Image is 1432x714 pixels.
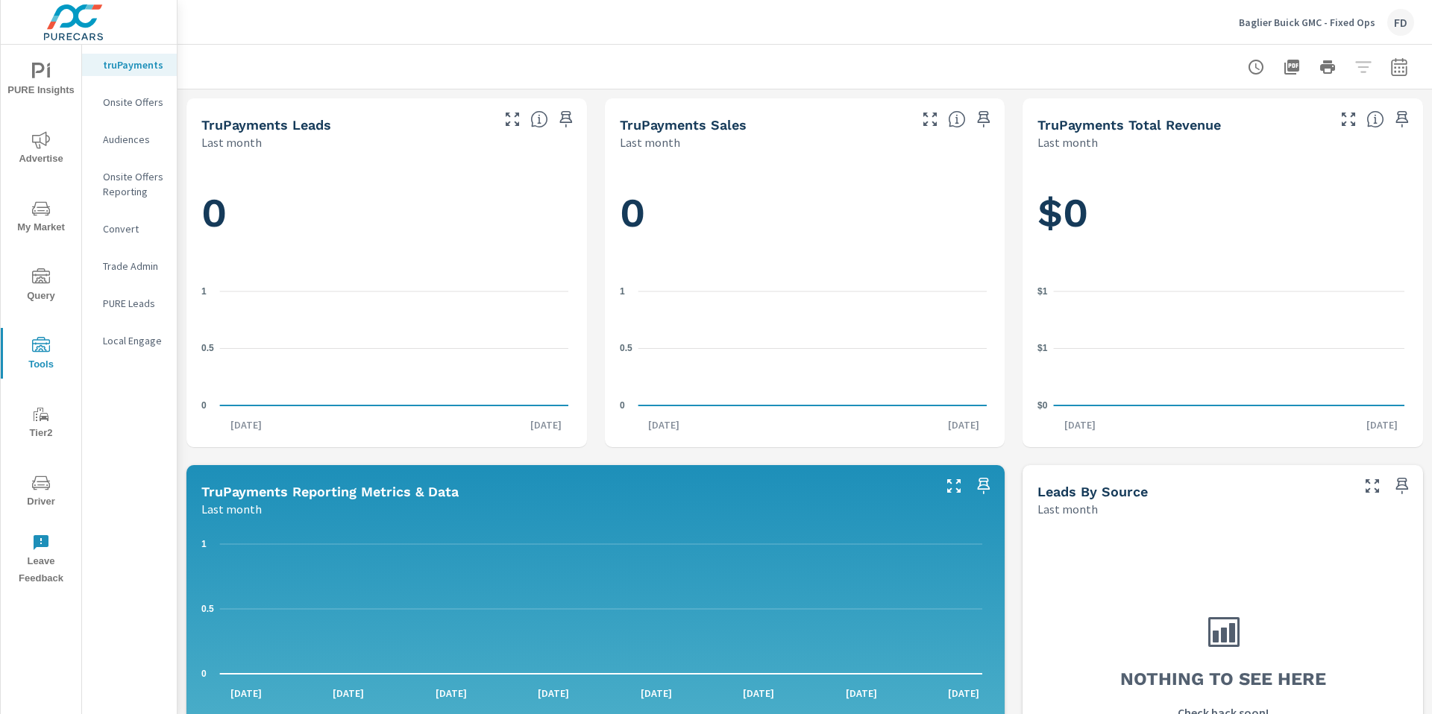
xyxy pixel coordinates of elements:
[620,343,632,353] text: 0.5
[201,500,262,518] p: Last month
[1390,474,1414,498] span: Save this to your personalized report
[620,188,990,238] h1: 0
[201,400,207,411] text: 0
[201,188,572,238] h1: 0
[82,255,177,277] div: Trade Admin
[5,63,77,99] span: PURE Insights
[1,45,81,593] div: nav menu
[620,400,625,411] text: 0
[938,686,990,701] p: [DATE]
[103,169,165,199] p: Onsite Offers Reporting
[1390,107,1414,131] span: Save this to your personalized report
[103,95,165,110] p: Onsite Offers
[948,110,966,128] span: Number of sales matched to a truPayments lead. [Source: This data is sourced from the dealer's DM...
[82,128,177,151] div: Audiences
[103,333,165,348] p: Local Engage
[201,343,214,353] text: 0.5
[201,669,207,679] text: 0
[918,107,942,131] button: Make Fullscreen
[201,484,459,499] h5: truPayments Reporting Metrics & Data
[530,110,548,128] span: The number of truPayments leads.
[103,259,165,274] p: Trade Admin
[82,292,177,315] div: PURE Leads
[1277,52,1307,82] button: "Export Report to PDF"
[425,686,477,701] p: [DATE]
[732,686,785,701] p: [DATE]
[1054,417,1106,432] p: [DATE]
[1337,107,1360,131] button: Make Fullscreen
[938,417,990,432] p: [DATE]
[1387,9,1414,36] div: FD
[620,286,625,297] text: 1
[620,117,747,133] h5: truPayments Sales
[972,107,996,131] span: Save this to your personalized report
[201,117,331,133] h5: truPayments Leads
[1356,417,1408,432] p: [DATE]
[1239,16,1375,29] p: Baglier Buick GMC - Fixed Ops
[620,133,680,151] p: Last month
[5,534,77,587] span: Leave Feedback
[5,405,77,442] span: Tier2
[82,329,177,352] div: Local Engage
[82,218,177,240] div: Convert
[1037,400,1048,411] text: $0
[1360,474,1384,498] button: Make Fullscreen
[103,221,165,236] p: Convert
[554,107,578,131] span: Save this to your personalized report
[1037,133,1098,151] p: Last month
[220,417,272,432] p: [DATE]
[5,200,77,236] span: My Market
[1037,343,1048,353] text: $1
[103,296,165,311] p: PURE Leads
[1384,52,1414,82] button: Select Date Range
[5,131,77,168] span: Advertise
[1313,52,1342,82] button: Print Report
[500,107,524,131] button: Make Fullscreen
[1037,117,1221,133] h5: truPayments Total Revenue
[1037,484,1148,499] h5: Leads By Source
[1120,666,1326,692] h3: Nothing to see here
[82,165,177,203] div: Onsite Offers Reporting
[201,133,262,151] p: Last month
[322,686,374,701] p: [DATE]
[527,686,580,701] p: [DATE]
[201,286,207,297] text: 1
[201,604,214,614] text: 0.5
[1037,286,1048,297] text: $1
[835,686,888,701] p: [DATE]
[1366,110,1384,128] span: Total revenue from sales matched to a truPayments lead. [Source: This data is sourced from the de...
[972,474,996,498] span: Save this to your personalized report
[5,474,77,511] span: Driver
[103,132,165,147] p: Audiences
[201,539,207,549] text: 1
[5,337,77,373] span: Tools
[103,57,165,72] p: truPayments
[1037,500,1098,518] p: Last month
[5,268,77,305] span: Query
[638,417,690,432] p: [DATE]
[220,686,272,701] p: [DATE]
[630,686,682,701] p: [DATE]
[82,91,177,113] div: Onsite Offers
[520,417,572,432] p: [DATE]
[942,474,966,498] button: Make Fullscreen
[82,54,177,76] div: truPayments
[1037,188,1408,238] h1: $0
